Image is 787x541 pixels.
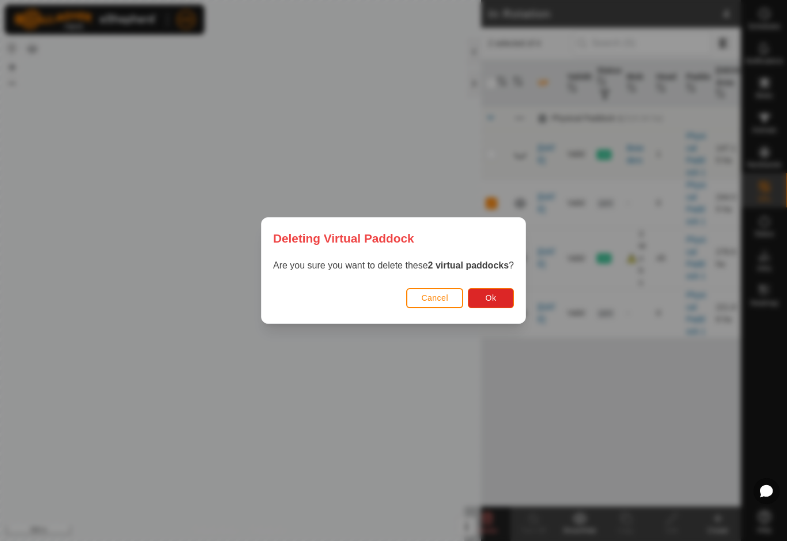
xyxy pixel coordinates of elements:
[428,260,509,270] strong: 2 virtual paddocks
[406,288,463,308] button: Cancel
[421,293,448,302] span: Cancel
[273,260,514,270] span: Are you sure you want to delete these ?
[468,288,514,308] button: Ok
[273,229,414,247] span: Deleting Virtual Paddock
[486,293,497,302] span: Ok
